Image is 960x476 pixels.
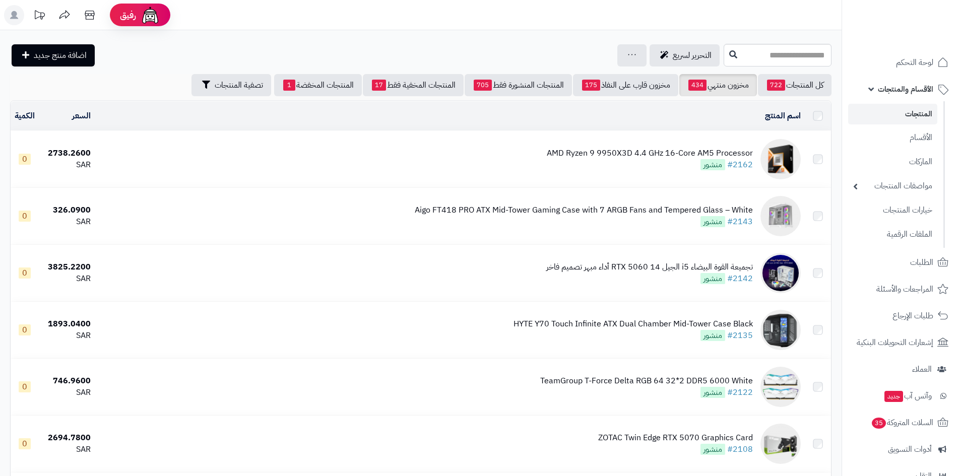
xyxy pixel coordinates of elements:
div: TeamGroup T-Force Delta RGB 64 32*2 DDR5 6000 White [540,375,753,387]
span: 434 [688,80,707,91]
a: #2162 [727,159,753,171]
a: اضافة منتج جديد [12,44,95,66]
div: SAR [43,444,91,455]
a: كل المنتجات722 [758,74,831,96]
a: #2143 [727,216,753,228]
div: HYTE Y70 Touch Infinite ATX Dual Chamber Mid-Tower Case Black [514,318,753,330]
img: AMD Ryzen 9 9950X3D 4.4 GHz 16-Core AM5 Processor [760,139,801,179]
a: طلبات الإرجاع [848,304,954,328]
a: الماركات [848,151,937,173]
span: تصفية المنتجات [215,79,263,91]
a: الملفات الرقمية [848,224,937,245]
div: تجميعة القوة البيضاء i5 الجيل 14 RTX 5060 أداء مبهر تصميم فاخر [546,261,753,273]
span: السلات المتروكة [871,416,933,430]
a: الأقسام [848,127,937,149]
a: إشعارات التحويلات البنكية [848,330,954,355]
span: 0 [19,154,31,165]
img: logo-2.png [891,27,950,48]
div: 746.9600 [43,375,91,387]
span: 705 [474,80,492,91]
a: المنتجات المنشورة فقط705 [465,74,572,96]
a: السلات المتروكة35 [848,411,954,435]
div: Aigo FT418 PRO ATX Mid-Tower Gaming Case with 7 ARGB Fans and Tempered Glass – White [415,205,753,216]
span: 0 [19,438,31,449]
div: 2738.2600 [43,148,91,159]
div: 3825.2200 [43,261,91,273]
img: HYTE Y70 Touch Infinite ATX Dual Chamber Mid-Tower Case Black [760,310,801,350]
span: التحرير لسريع [673,49,712,61]
span: 35 [872,418,886,429]
span: منشور [700,387,725,398]
div: 326.0900 [43,205,91,216]
span: منشور [700,444,725,455]
a: مواصفات المنتجات [848,175,937,197]
a: المنتجات [848,104,937,124]
a: اسم المنتج [765,110,801,122]
span: المراجعات والأسئلة [876,282,933,296]
a: تحديثات المنصة [27,5,52,28]
div: 1893.0400 [43,318,91,330]
a: #2122 [727,386,753,398]
a: التحرير لسريع [650,44,720,66]
div: SAR [43,387,91,398]
a: #2108 [727,443,753,455]
a: #2135 [727,329,753,342]
span: 0 [19,211,31,222]
a: #2142 [727,273,753,285]
img: ZOTAC Twin Edge RTX 5070 Graphics Card [760,424,801,464]
span: 0 [19,324,31,335]
div: AMD Ryzen 9 9950X3D 4.4 GHz 16-Core AM5 Processor [547,148,753,159]
span: طلبات الإرجاع [892,309,933,323]
a: العملاء [848,357,954,381]
span: وآتس آب [883,389,932,403]
button: تصفية المنتجات [191,74,271,96]
span: منشور [700,216,725,227]
span: الأقسام والمنتجات [878,82,933,96]
span: 175 [582,80,600,91]
span: 0 [19,381,31,392]
span: منشور [700,159,725,170]
div: SAR [43,273,91,285]
div: ZOTAC Twin Edge RTX 5070 Graphics Card [598,432,753,444]
span: رفيق [120,9,136,21]
span: 0 [19,267,31,279]
div: SAR [43,330,91,342]
span: جديد [884,391,903,402]
a: السعر [72,110,91,122]
a: المراجعات والأسئلة [848,277,954,301]
a: المنتجات المخفضة1 [274,74,362,96]
span: اضافة منتج جديد [34,49,87,61]
img: ai-face.png [140,5,160,25]
a: المنتجات المخفية فقط17 [363,74,464,96]
span: 722 [767,80,785,91]
span: الطلبات [910,255,933,269]
img: تجميعة القوة البيضاء i5 الجيل 14 RTX 5060 أداء مبهر تصميم فاخر [760,253,801,293]
span: لوحة التحكم [896,55,933,70]
span: 17 [372,80,386,91]
span: إشعارات التحويلات البنكية [857,335,933,350]
span: منشور [700,330,725,341]
a: الكمية [15,110,35,122]
span: أدوات التسويق [888,442,932,456]
a: خيارات المنتجات [848,199,937,221]
div: 2694.7800 [43,432,91,444]
div: SAR [43,159,91,171]
a: مخزون منتهي434 [679,74,757,96]
span: العملاء [912,362,932,376]
span: 1 [283,80,295,91]
div: SAR [43,216,91,228]
img: Aigo FT418 PRO ATX Mid-Tower Gaming Case with 7 ARGB Fans and Tempered Glass – White [760,196,801,236]
span: منشور [700,273,725,284]
a: أدوات التسويق [848,437,954,461]
a: لوحة التحكم [848,50,954,75]
a: الطلبات [848,250,954,275]
a: مخزون قارب على النفاذ175 [573,74,678,96]
a: وآتس آبجديد [848,384,954,408]
img: TeamGroup T-Force Delta RGB 64 32*2 DDR5 6000 White [760,367,801,407]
